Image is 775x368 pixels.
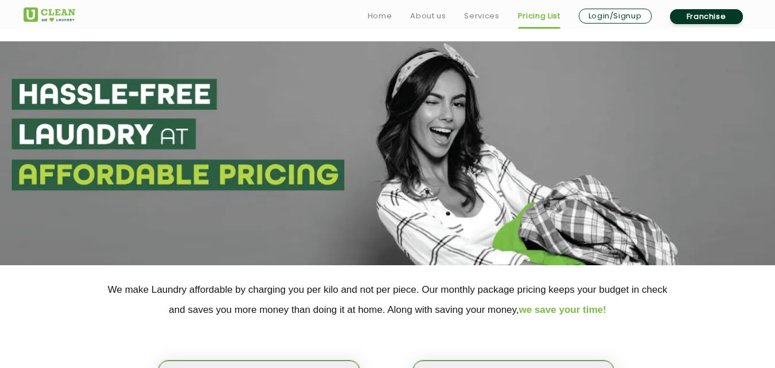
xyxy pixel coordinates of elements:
[670,9,743,24] a: Franchise
[518,9,560,23] a: Pricing List
[464,9,499,23] a: Services
[579,9,652,24] a: Login/Signup
[410,9,446,23] a: About us
[519,304,606,315] span: we save your time!
[368,9,392,23] a: Home
[24,280,752,320] p: We make Laundry affordable by charging you per kilo and not per piece. Our monthly package pricin...
[24,7,75,22] img: UClean Laundry and Dry Cleaning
